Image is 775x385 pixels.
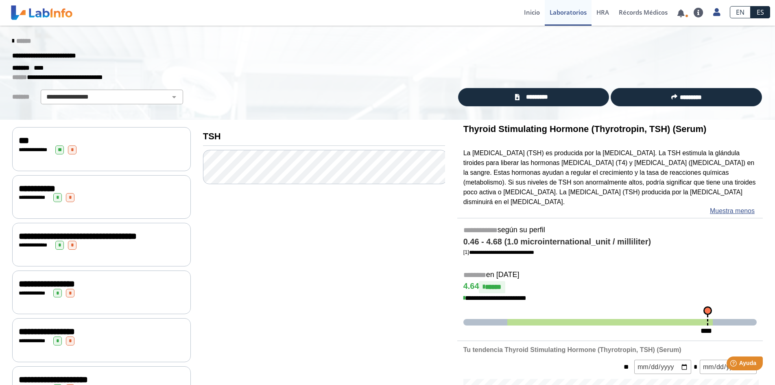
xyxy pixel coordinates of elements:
[463,237,757,247] h4: 0.46 - 4.68 (1.0 microinternational_unit / milliliter)
[463,249,534,255] a: [1]
[634,360,691,374] input: mm/dd/yyyy
[700,360,757,374] input: mm/dd/yyyy
[751,6,770,18] a: ES
[463,346,681,353] b: Tu tendencia Thyroid Stimulating Hormone (Thyrotropin, TSH) (Serum)
[463,226,757,235] h5: según su perfil
[596,8,609,16] span: HRA
[463,124,707,134] b: Thyroid Stimulating Hormone (Thyrotropin, TSH) (Serum)
[463,281,757,293] h4: 4.64
[203,131,221,141] b: TSH
[710,206,755,216] a: Muestra menos
[463,148,757,207] p: La [MEDICAL_DATA] (TSH) es producida por la [MEDICAL_DATA]. La TSH estimula la glándula tiroides ...
[730,6,751,18] a: EN
[463,271,757,280] h5: en [DATE]
[703,353,766,376] iframe: Help widget launcher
